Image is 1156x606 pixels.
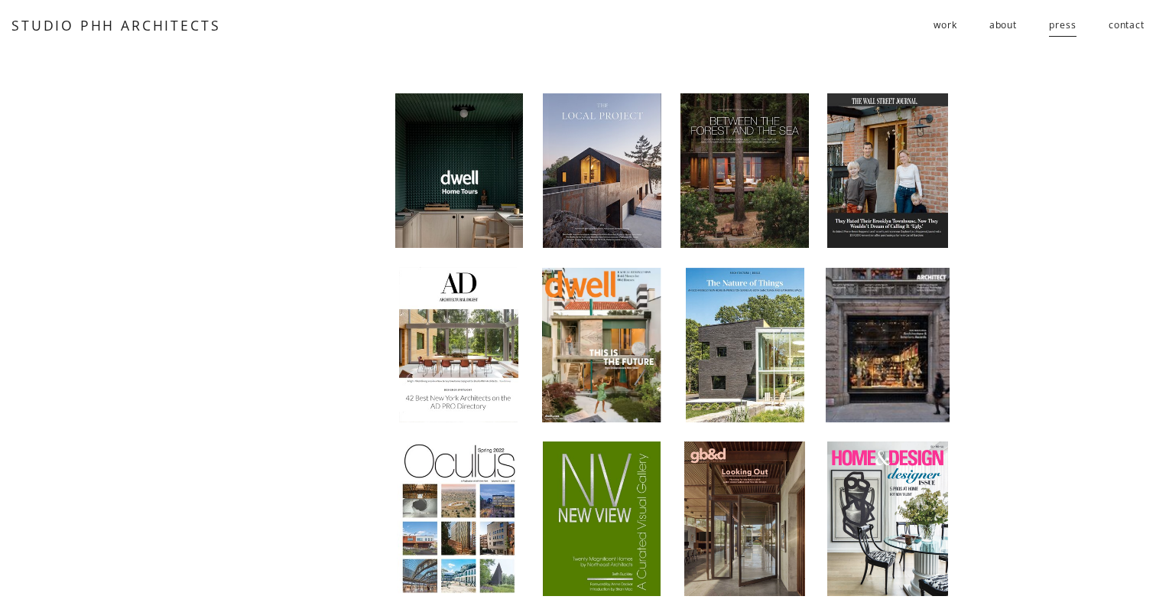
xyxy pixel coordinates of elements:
a: STUDIO PHH ARCHITECTS [11,16,220,34]
a: press [1049,13,1076,38]
span: work [934,14,956,37]
a: folder dropdown [934,13,956,38]
a: about [989,13,1017,38]
a: contact [1109,13,1145,38]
